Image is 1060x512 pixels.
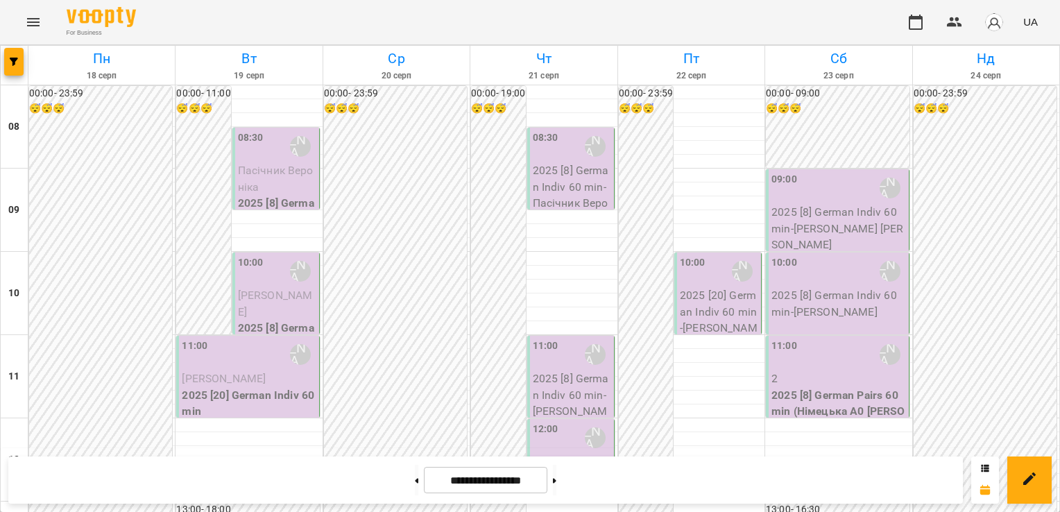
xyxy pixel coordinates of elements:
[585,136,606,157] div: Бондаренко Катерина Сергіївна (н)
[8,369,19,384] h6: 11
[325,48,468,69] h6: Ср
[67,28,136,37] span: For Business
[325,69,468,83] h6: 20 серп
[915,48,1057,69] h6: Нд
[766,101,909,117] h6: 😴😴😴
[472,48,615,69] h6: Чт
[620,69,762,83] h6: 22 серп
[880,261,900,282] div: Бондаренко Катерина Сергіївна (н)
[290,136,311,157] div: Бондаренко Катерина Сергіївна (н)
[290,344,311,365] div: Бондаренко Катерина Сергіївна (н)
[533,162,611,228] p: 2025 [8] German Indiv 60 min - Пасічник Вероніка
[585,427,606,448] div: Бондаренко Катерина Сергіївна (н)
[238,289,313,318] span: [PERSON_NAME]
[732,261,753,282] div: Бондаренко Катерина Сергіївна (н)
[533,422,558,437] label: 12:00
[771,172,797,187] label: 09:00
[915,69,1057,83] h6: 24 серп
[1023,15,1038,29] span: UA
[771,204,905,253] p: 2025 [8] German Indiv 60 min - [PERSON_NAME] [PERSON_NAME]
[472,69,615,83] h6: 21 серп
[182,339,207,354] label: 11:00
[176,86,230,101] h6: 00:00 - 11:00
[290,261,311,282] div: Бондаренко Катерина Сергіївна (н)
[620,48,762,69] h6: Пт
[238,320,316,352] p: 2025 [8] German Indiv 60 min
[29,101,172,117] h6: 😴😴😴
[533,130,558,146] label: 08:30
[619,101,673,117] h6: 😴😴😴
[238,195,316,228] p: 2025 [8] German Indiv 60 min
[767,48,909,69] h6: Сб
[31,69,173,83] h6: 18 серп
[238,164,314,194] span: Пасічник Вероніка
[680,255,706,271] label: 10:00
[766,86,909,101] h6: 00:00 - 09:00
[8,286,19,301] h6: 10
[178,48,320,69] h6: Вт
[619,86,673,101] h6: 00:00 - 23:59
[471,101,525,117] h6: 😴😴😴
[771,255,797,271] label: 10:00
[8,119,19,135] h6: 08
[8,203,19,218] h6: 09
[324,101,467,117] h6: 😴😴😴
[984,12,1004,32] img: avatar_s.png
[771,287,905,320] p: 2025 [8] German Indiv 60 min - [PERSON_NAME]
[178,69,320,83] h6: 19 серп
[771,370,905,387] p: 2
[238,130,264,146] label: 08:30
[680,287,758,352] p: 2025 [20] German Indiv 60 min - [PERSON_NAME]
[324,86,467,101] h6: 00:00 - 23:59
[585,344,606,365] div: Бондаренко Катерина Сергіївна (н)
[29,86,172,101] h6: 00:00 - 23:59
[771,339,797,354] label: 11:00
[914,101,1057,117] h6: 😴😴😴
[471,86,525,101] h6: 00:00 - 19:00
[182,372,266,385] span: [PERSON_NAME]
[771,387,905,436] p: 2025 [8] German Pairs 60 min (Німецька А0 [PERSON_NAME] - пара)
[176,101,230,117] h6: 😴😴😴
[17,6,50,39] button: Menu
[767,69,909,83] h6: 23 серп
[533,339,558,354] label: 11:00
[533,370,611,436] p: 2025 [8] German Indiv 60 min - [PERSON_NAME]
[31,48,173,69] h6: Пн
[880,178,900,198] div: Бондаренко Катерина Сергіївна (н)
[182,387,316,420] p: 2025 [20] German Indiv 60 min
[1018,9,1043,35] button: UA
[880,344,900,365] div: Бондаренко Катерина Сергіївна (н)
[914,86,1057,101] h6: 00:00 - 23:59
[67,7,136,27] img: Voopty Logo
[238,255,264,271] label: 10:00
